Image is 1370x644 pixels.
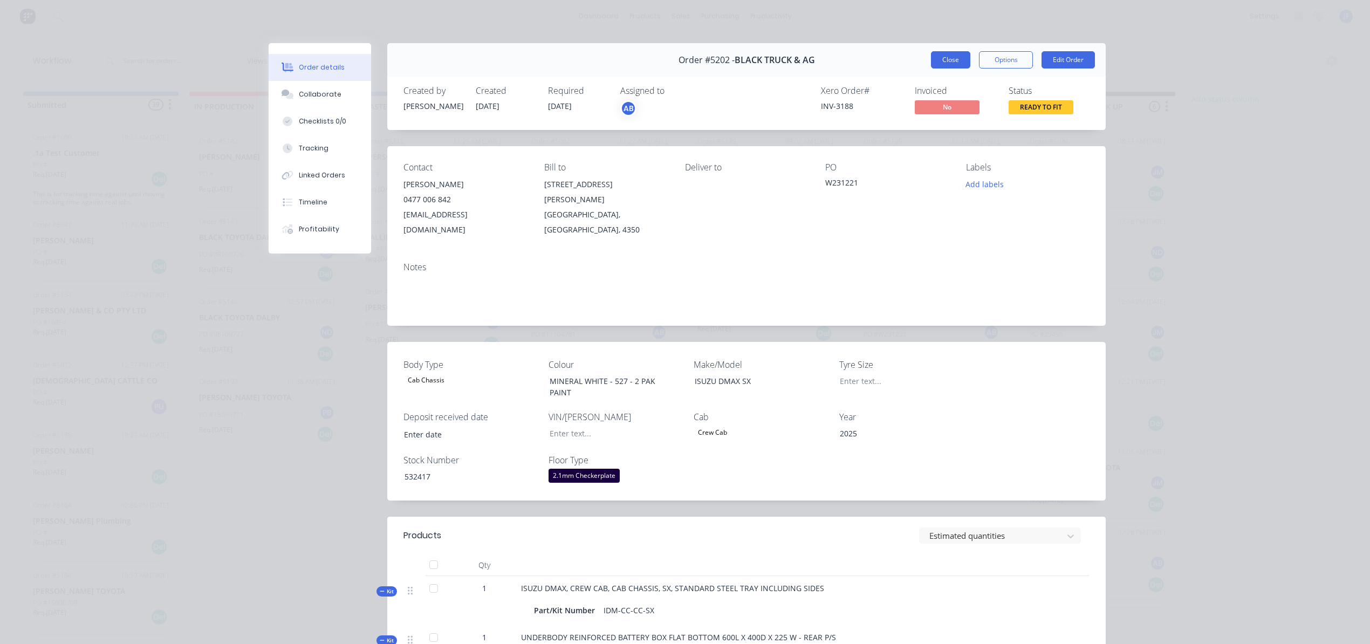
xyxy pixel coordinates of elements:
[269,81,371,108] button: Collaborate
[403,358,538,371] label: Body Type
[269,54,371,81] button: Order details
[403,162,527,173] div: Contact
[544,177,668,237] div: [STREET_ADDRESS][PERSON_NAME][GEOGRAPHIC_DATA], [GEOGRAPHIC_DATA], 4350
[686,373,821,389] div: ISUZU DMAX SX
[548,101,572,111] span: [DATE]
[521,632,836,642] span: UNDERBODY REINFORCED BATTERY BOX FLAT BOTTOM 600L X 400D X 225 W - REAR P/S
[403,262,1090,272] div: Notes
[403,86,463,96] div: Created by
[694,358,828,371] label: Make/Model
[541,373,676,400] div: MINERAL WHITE - 527 - 2 PAK PAINT
[966,162,1090,173] div: Labels
[915,100,979,114] span: No
[694,410,828,423] label: Cab
[544,207,668,237] div: [GEOGRAPHIC_DATA], [GEOGRAPHIC_DATA], 4350
[679,55,735,65] span: Order #5202 -
[620,86,728,96] div: Assigned to
[376,586,397,597] button: Kit
[476,86,535,96] div: Created
[403,529,441,542] div: Products
[534,602,599,618] div: Part/Kit Number
[620,100,636,117] button: AB
[549,469,620,483] div: 2.1mm Checkerplate
[299,90,341,99] div: Collaborate
[403,454,538,467] label: Stock Number
[299,197,327,207] div: Timeline
[482,632,487,643] span: 1
[735,55,815,65] span: BLACK TRUCK & AG
[825,177,949,192] div: W231221
[549,454,683,467] label: Floor Type
[839,358,974,371] label: Tyre Size
[403,373,449,387] div: Cab Chassis
[1042,51,1095,68] button: Edit Order
[380,587,394,595] span: Kit
[521,583,824,593] span: ISUZU DMAX, CREW CAB, CAB CHASSIS, SX, STANDARD STEEL TRAY INCLUDING SIDES
[1009,86,1090,96] div: Status
[299,170,345,180] div: Linked Orders
[403,192,527,207] div: 0477 006 842
[839,410,974,423] label: Year
[269,108,371,135] button: Checklists 0/0
[831,426,966,441] div: 2025
[299,117,346,126] div: Checklists 0/0
[299,63,345,72] div: Order details
[452,554,517,576] div: Qty
[269,162,371,189] button: Linked Orders
[599,602,659,618] div: IDM-CC-CC-SX
[544,162,668,173] div: Bill to
[685,162,809,173] div: Deliver to
[396,469,531,484] div: 532417
[269,216,371,243] button: Profitability
[960,177,1010,191] button: Add labels
[269,189,371,216] button: Timeline
[476,101,499,111] span: [DATE]
[396,426,531,442] input: Enter date
[1009,100,1073,114] span: READY TO FIT
[979,51,1033,68] button: Options
[403,410,538,423] label: Deposit received date
[821,86,902,96] div: Xero Order #
[299,143,328,153] div: Tracking
[549,410,683,423] label: VIN/[PERSON_NAME]
[403,207,527,237] div: [EMAIL_ADDRESS][DOMAIN_NAME]
[403,100,463,112] div: [PERSON_NAME]
[299,224,339,234] div: Profitability
[269,135,371,162] button: Tracking
[548,86,607,96] div: Required
[1009,100,1073,117] button: READY TO FIT
[825,162,949,173] div: PO
[482,583,487,594] span: 1
[403,177,527,192] div: [PERSON_NAME]
[915,86,996,96] div: Invoiced
[821,100,902,112] div: INV-3188
[549,358,683,371] label: Colour
[694,426,731,440] div: Crew Cab
[931,51,970,68] button: Close
[544,177,668,207] div: [STREET_ADDRESS][PERSON_NAME]
[403,177,527,237] div: [PERSON_NAME]0477 006 842[EMAIL_ADDRESS][DOMAIN_NAME]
